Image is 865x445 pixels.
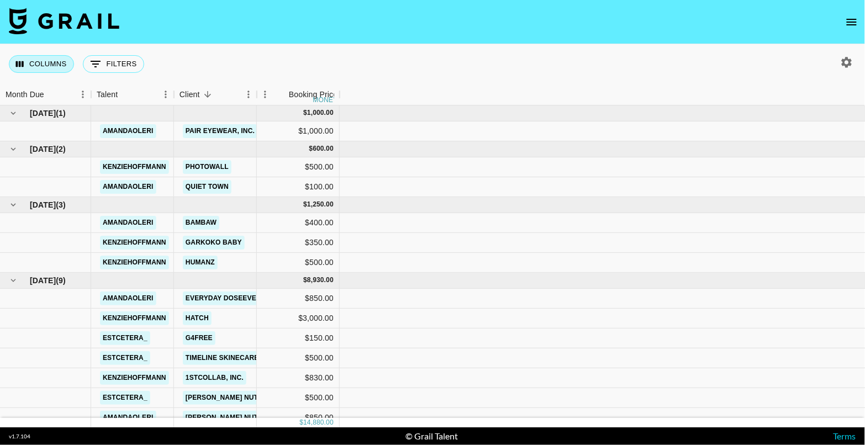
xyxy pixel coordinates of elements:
a: BamBaw [183,216,219,230]
div: Client [180,84,200,105]
a: Pair Eyewear, Inc. [183,124,257,138]
span: ( 2 ) [56,144,66,155]
div: $100.00 [257,177,340,197]
a: PhotoWall [183,160,231,174]
button: Menu [157,86,174,103]
div: $850.00 [257,408,340,428]
button: Sort [200,87,215,102]
span: [DATE] [30,275,56,286]
div: $ [303,276,307,285]
button: Menu [240,86,257,103]
a: Timeline Skinecare [183,351,262,365]
div: Talent [91,84,174,105]
button: hide children [6,197,21,213]
div: money [313,97,338,103]
div: $ [303,108,307,118]
div: $3,000.00 [257,309,340,329]
div: $150.00 [257,329,340,348]
a: kenziehoffmann [100,371,169,385]
span: [DATE] [30,144,56,155]
a: amandaoleri [100,292,156,305]
button: Menu [257,86,273,103]
button: hide children [6,105,21,121]
a: estcetera_ [100,331,150,345]
div: $500.00 [257,253,340,273]
div: $ [309,144,313,153]
div: $500.00 [257,348,340,368]
div: Booking Price [289,84,337,105]
a: kenziehoffmann [100,160,169,174]
span: [DATE] [30,199,56,210]
span: ( 3 ) [56,199,66,210]
a: 1stCollab, Inc. [183,371,246,385]
button: Sort [44,87,60,102]
a: [PERSON_NAME] Nutrition [183,391,284,405]
div: Client [174,84,257,105]
a: Hatch [183,311,212,325]
span: ( 9 ) [56,275,66,286]
div: © Grail Talent [406,431,458,442]
div: v 1.7.104 [9,433,30,440]
a: Everyday DoseEveryday Dose Inc. [183,292,318,305]
div: $830.00 [257,368,340,388]
div: $500.00 [257,157,340,177]
a: estcetera_ [100,391,150,405]
a: G4free [183,331,215,345]
div: Month Due [6,84,44,105]
a: Terms [834,431,856,441]
button: hide children [6,141,21,157]
button: open drawer [841,11,863,33]
div: Talent [97,84,118,105]
div: $350.00 [257,233,340,253]
div: $ [303,200,307,209]
span: [DATE] [30,108,56,119]
a: amandaoleri [100,216,156,230]
a: amandaoleri [100,411,156,425]
button: hide children [6,273,21,288]
div: 1,250.00 [307,200,334,209]
span: ( 1 ) [56,108,66,119]
a: estcetera_ [100,351,150,365]
a: amandaoleri [100,124,156,138]
div: 1,000.00 [307,108,334,118]
button: Select columns [9,55,74,73]
a: Quiet Town [183,180,231,194]
img: Grail Talent [9,8,119,34]
button: Menu [75,86,91,103]
div: $ [299,417,303,427]
div: 8,930.00 [307,276,334,285]
div: $400.00 [257,213,340,233]
div: $500.00 [257,388,340,408]
div: 14,880.00 [303,417,334,427]
a: amandaoleri [100,180,156,194]
a: kenziehoffmann [100,236,169,250]
a: [PERSON_NAME] Nutrition [183,411,284,425]
button: Sort [273,87,289,102]
a: Garkoko Baby [183,236,245,250]
button: Sort [118,87,133,102]
a: kenziehoffmann [100,311,169,325]
div: $1,000.00 [257,121,340,141]
a: Humanz [183,256,218,269]
a: kenziehoffmann [100,256,169,269]
div: 600.00 [313,144,334,153]
button: Show filters [83,55,144,73]
div: $850.00 [257,289,340,309]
